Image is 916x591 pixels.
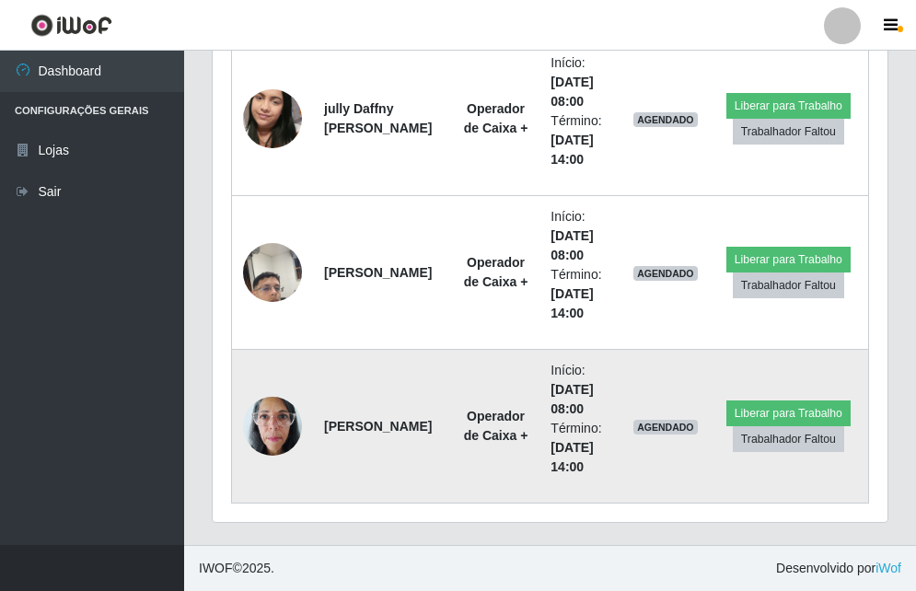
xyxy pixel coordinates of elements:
[324,419,432,434] strong: [PERSON_NAME]
[30,14,112,37] img: CoreUI Logo
[551,133,593,167] time: [DATE] 14:00
[633,420,698,435] span: AGENDADO
[733,272,844,298] button: Trabalhador Faltou
[324,101,432,135] strong: jully Daffny [PERSON_NAME]
[551,53,611,111] li: Início:
[243,220,302,325] img: 1697942189325.jpeg
[551,228,593,262] time: [DATE] 08:00
[551,111,611,169] li: Término:
[551,265,611,323] li: Término:
[726,93,851,119] button: Liberar para Trabalho
[733,119,844,145] button: Trabalhador Faltou
[464,409,528,443] strong: Operador de Caixa +
[875,561,901,575] a: iWof
[551,361,611,419] li: Início:
[199,561,233,575] span: IWOF
[776,559,901,578] span: Desenvolvido por
[243,387,302,465] img: 1740495747223.jpeg
[633,112,698,127] span: AGENDADO
[633,266,698,281] span: AGENDADO
[551,382,593,416] time: [DATE] 08:00
[726,400,851,426] button: Liberar para Trabalho
[551,440,593,474] time: [DATE] 14:00
[324,265,432,280] strong: [PERSON_NAME]
[464,101,528,135] strong: Operador de Caixa +
[726,247,851,272] button: Liberar para Trabalho
[243,66,302,171] img: 1696275529779.jpeg
[733,426,844,452] button: Trabalhador Faltou
[199,559,274,578] span: © 2025 .
[551,419,611,477] li: Término:
[551,286,593,320] time: [DATE] 14:00
[551,207,611,265] li: Início:
[464,255,528,289] strong: Operador de Caixa +
[551,75,593,109] time: [DATE] 08:00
